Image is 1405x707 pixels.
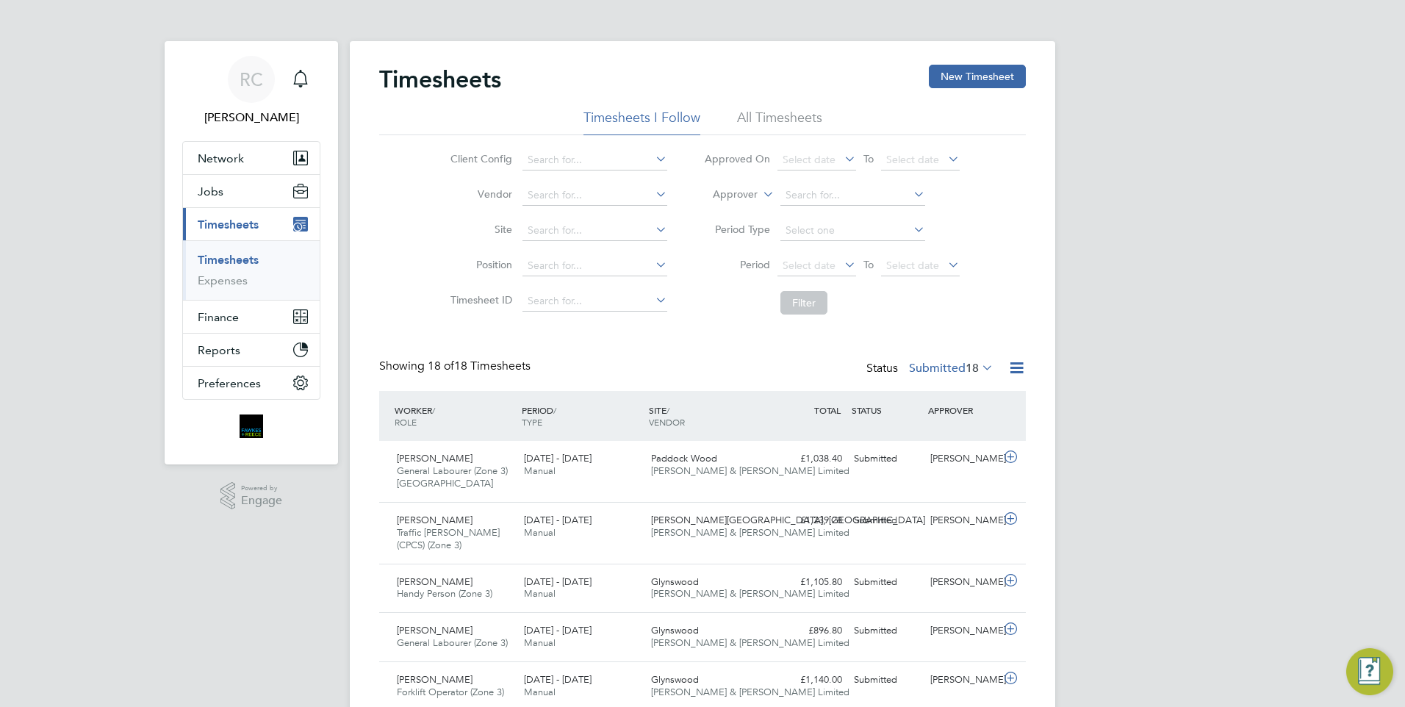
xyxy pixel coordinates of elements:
a: Expenses [198,273,248,287]
label: Timesheet ID [446,293,512,306]
span: Jobs [198,184,223,198]
div: Submitted [848,509,924,533]
span: Manual [524,636,556,649]
span: [DATE] - [DATE] [524,514,592,526]
span: Select date [783,153,836,166]
div: APPROVER [924,397,1001,423]
div: WORKER [391,397,518,435]
div: PERIOD [518,397,645,435]
a: Powered byEngage [220,482,283,510]
input: Search for... [780,185,925,206]
label: Vendor [446,187,512,201]
span: [PERSON_NAME] [397,624,472,636]
input: Select one [780,220,925,241]
span: Forklift Operator (Zone 3) [397,686,504,698]
button: Finance [183,301,320,333]
span: / [666,404,669,416]
span: [DATE] - [DATE] [524,624,592,636]
span: Glynswood [651,624,699,636]
span: [PERSON_NAME] & [PERSON_NAME] Limited [651,686,849,698]
a: Timesheets [198,253,259,267]
div: Showing [379,359,533,374]
span: Finance [198,310,239,324]
span: Network [198,151,244,165]
span: Engage [241,495,282,507]
span: TOTAL [814,404,841,416]
input: Search for... [522,150,667,171]
div: [PERSON_NAME] [924,570,1001,595]
label: Submitted [909,361,993,376]
span: [DATE] - [DATE] [524,452,592,464]
span: ROLE [395,416,417,428]
a: Go to home page [182,414,320,438]
span: VENDOR [649,416,685,428]
button: Jobs [183,175,320,207]
label: Client Config [446,152,512,165]
span: 18 Timesheets [428,359,531,373]
div: Submitted [848,668,924,692]
span: Preferences [198,376,261,390]
div: [PERSON_NAME] [924,668,1001,692]
span: / [432,404,435,416]
button: Preferences [183,367,320,399]
div: Timesheets [183,240,320,300]
h2: Timesheets [379,65,501,94]
button: New Timesheet [929,65,1026,88]
input: Search for... [522,220,667,241]
span: TYPE [522,416,542,428]
span: Handy Person (Zone 3) [397,587,492,600]
div: Submitted [848,570,924,595]
span: To [859,255,878,274]
label: Approver [691,187,758,202]
span: Select date [783,259,836,272]
div: £896.80 [772,619,848,643]
label: Approved On [704,152,770,165]
button: Reports [183,334,320,366]
li: Timesheets I Follow [583,109,700,135]
input: Search for... [522,256,667,276]
div: [PERSON_NAME] [924,509,1001,533]
img: bromak-logo-retina.png [240,414,263,438]
button: Engage Resource Center [1346,648,1393,695]
label: Period [704,258,770,271]
div: Submitted [848,619,924,643]
label: Period Type [704,223,770,236]
div: £1,105.80 [772,570,848,595]
span: Paddock Wood [651,452,717,464]
span: Select date [886,259,939,272]
span: Manual [524,464,556,477]
label: Site [446,223,512,236]
span: Powered by [241,482,282,495]
span: General Labourer (Zone 3) [GEOGRAPHIC_DATA] [397,464,508,489]
span: Manual [524,686,556,698]
div: [PERSON_NAME] [924,447,1001,471]
span: [DATE] - [DATE] [524,673,592,686]
span: 18 [966,361,979,376]
a: RC[PERSON_NAME] [182,56,320,126]
span: Robyn Clarke [182,109,320,126]
div: Submitted [848,447,924,471]
span: [PERSON_NAME] [397,575,472,588]
span: Reports [198,343,240,357]
span: RC [240,70,263,89]
span: [PERSON_NAME] [397,452,472,464]
nav: Main navigation [165,41,338,464]
input: Search for... [522,291,667,312]
div: STATUS [848,397,924,423]
div: £1,038.40 [772,447,848,471]
span: [PERSON_NAME][GEOGRAPHIC_DATA], [GEOGRAPHIC_DATA] [651,514,925,526]
span: [PERSON_NAME] & [PERSON_NAME] Limited [651,587,849,600]
div: Status [866,359,996,379]
label: Position [446,258,512,271]
div: [PERSON_NAME] [924,619,1001,643]
span: [PERSON_NAME] [397,673,472,686]
span: To [859,149,878,168]
input: Search for... [522,185,667,206]
div: £1,239.28 [772,509,848,533]
span: Traffic [PERSON_NAME] (CPCS) (Zone 3) [397,526,500,551]
div: SITE [645,397,772,435]
span: Select date [886,153,939,166]
span: [PERSON_NAME] & [PERSON_NAME] Limited [651,526,849,539]
span: [PERSON_NAME] [397,514,472,526]
li: All Timesheets [737,109,822,135]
